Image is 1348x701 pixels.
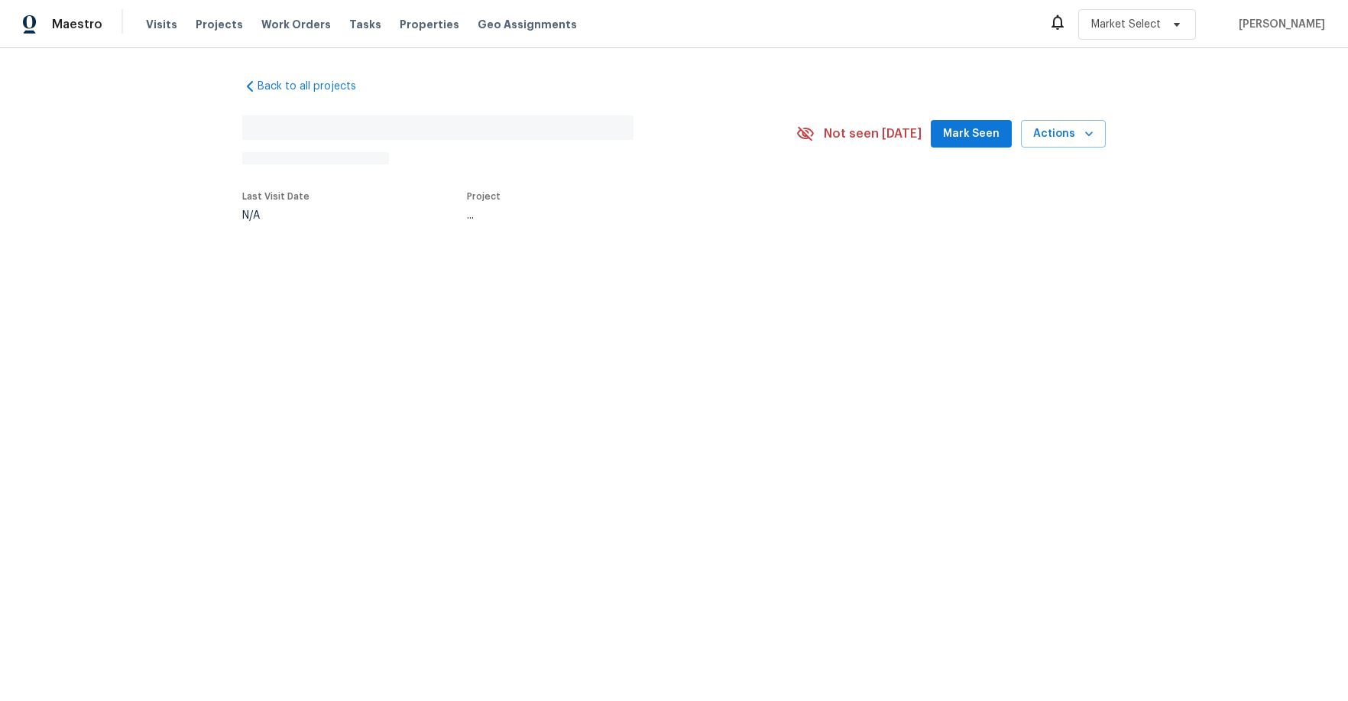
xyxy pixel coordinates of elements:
[931,120,1012,148] button: Mark Seen
[242,79,389,94] a: Back to all projects
[261,17,331,32] span: Work Orders
[478,17,577,32] span: Geo Assignments
[400,17,459,32] span: Properties
[242,210,309,221] div: N/A
[242,192,309,201] span: Last Visit Date
[196,17,243,32] span: Projects
[467,210,760,221] div: ...
[943,125,1000,144] span: Mark Seen
[52,17,102,32] span: Maestro
[467,192,501,201] span: Project
[1233,17,1325,32] span: [PERSON_NAME]
[1091,17,1161,32] span: Market Select
[1021,120,1106,148] button: Actions
[349,19,381,30] span: Tasks
[824,126,922,141] span: Not seen [DATE]
[146,17,177,32] span: Visits
[1033,125,1094,144] span: Actions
